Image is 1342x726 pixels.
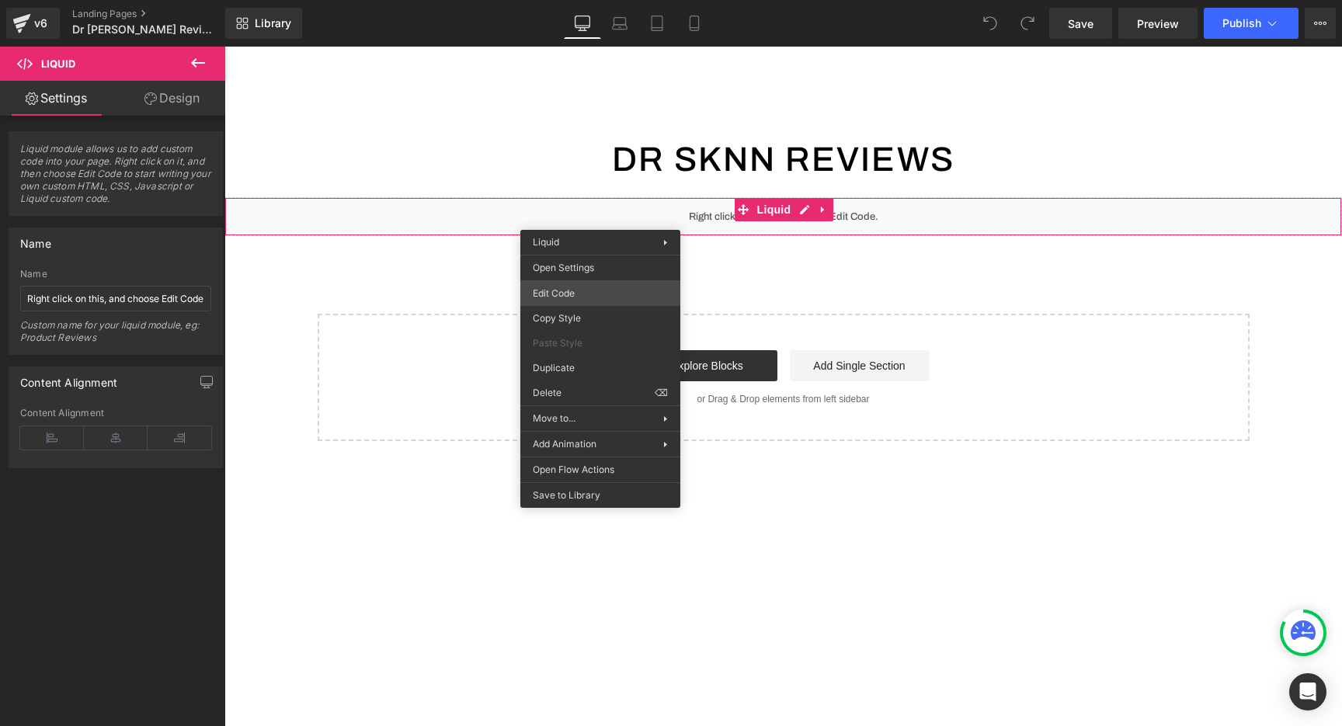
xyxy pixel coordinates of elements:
[20,319,211,354] div: Custom name for your liquid module, eg: Product Reviews
[975,8,1006,39] button: Undo
[533,287,668,300] span: Edit Code
[116,81,228,116] a: Design
[6,8,60,39] a: v6
[513,5,606,49] a: Dr SknnDr [PERSON_NAME]
[118,347,1000,358] p: or Drag & Drop elements from left sidebar
[533,463,668,477] span: Open Flow Actions
[20,228,51,250] div: Name
[533,336,668,350] span: Paste Style
[533,261,668,275] span: Open Settings
[601,8,638,39] a: Laptop
[41,57,75,70] span: Liquid
[1012,8,1043,39] button: Redo
[20,408,211,419] div: Content Alignment
[20,367,117,389] div: Content Alignment
[1305,8,1336,39] button: More
[1118,8,1198,39] a: Preview
[31,13,50,33] div: v6
[225,8,302,39] a: New Library
[1204,8,1299,39] button: Publish
[565,304,705,335] a: Add Single Section
[533,386,655,400] span: Delete
[1137,16,1179,32] span: Preview
[533,437,663,451] span: Add Animation
[589,151,609,175] a: Expand / Collapse
[20,269,211,280] div: Name
[1068,16,1093,32] span: Save
[676,8,713,39] a: Mobile
[413,304,553,335] a: Explore Blocks
[72,23,217,36] span: Dr [PERSON_NAME] Reviews
[655,386,668,400] span: ⌫
[533,412,663,426] span: Move to...
[533,361,668,375] span: Duplicate
[564,8,601,39] a: Desktop
[533,488,668,502] span: Save to Library
[533,311,668,325] span: Copy Style
[1222,17,1261,30] span: Publish
[1289,673,1326,710] div: Open Intercom Messenger
[533,236,559,248] span: Liquid
[638,8,676,39] a: Tablet
[529,151,571,175] span: Liquid
[255,16,291,30] span: Library
[20,143,211,215] span: Liquid module allows us to add custom code into your page. Right click on it, and then choose Edi...
[72,8,247,20] a: Landing Pages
